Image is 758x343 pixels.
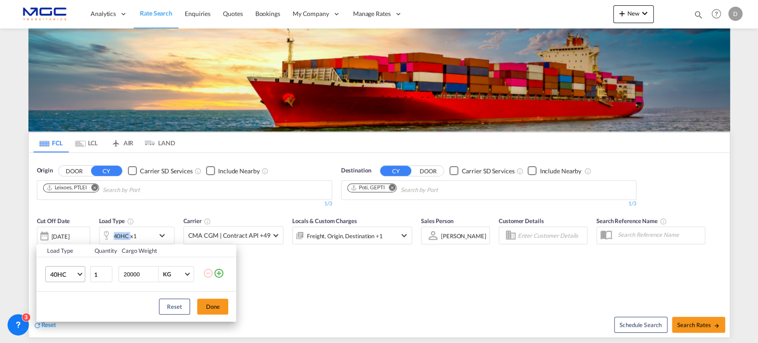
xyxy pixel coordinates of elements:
[36,244,89,257] th: Load Type
[203,268,214,279] md-icon: icon-minus-circle-outline
[45,266,85,282] md-select: Choose: 40HC
[50,270,76,279] span: 40HC
[122,247,197,255] div: Cargo Weight
[90,266,112,282] input: Qty
[163,271,171,278] div: KG
[123,267,158,282] input: Enter Weight
[159,299,190,315] button: Reset
[214,268,224,279] md-icon: icon-plus-circle-outline
[89,244,117,257] th: Quantity
[197,299,228,315] button: Done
